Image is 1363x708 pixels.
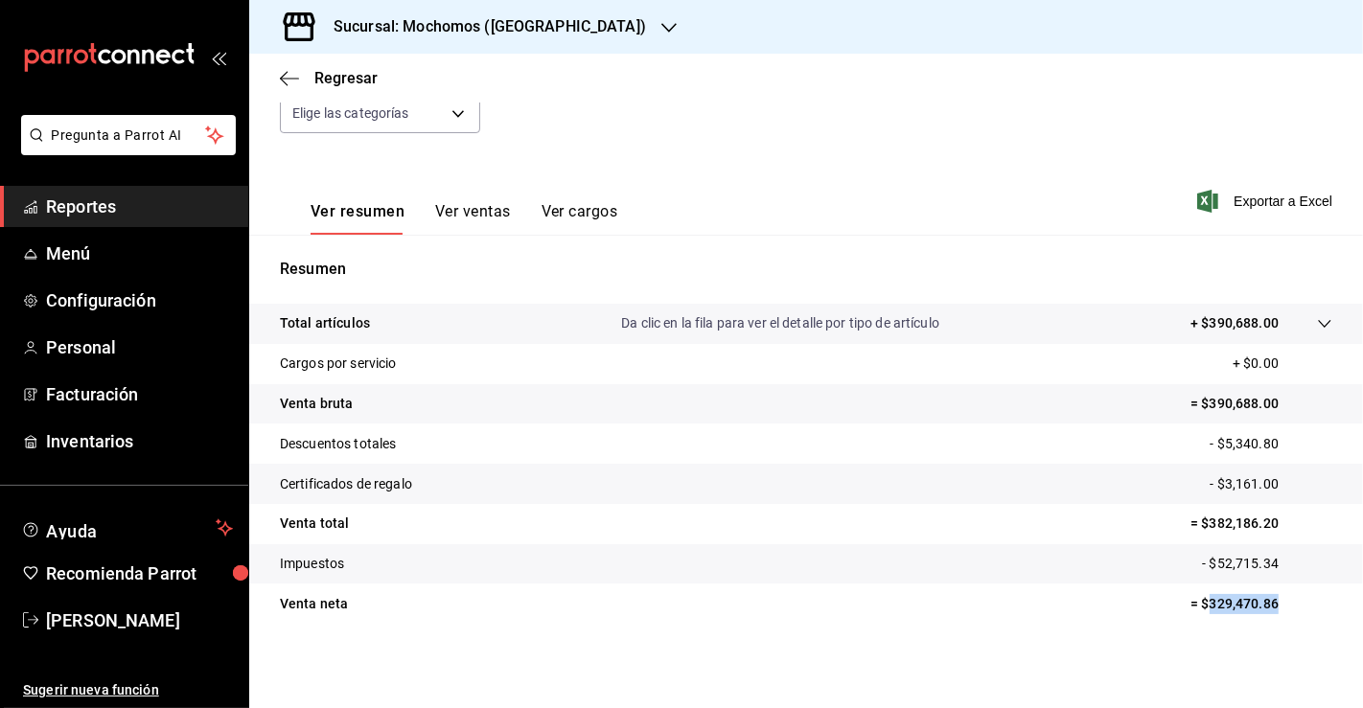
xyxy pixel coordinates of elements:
[621,313,939,333] p: Da clic en la fila para ver el detalle por tipo de artículo
[1211,434,1332,454] p: - $5,340.80
[1233,354,1332,374] p: + $0.00
[280,554,344,574] p: Impuestos
[280,69,378,87] button: Regresar
[280,258,1332,281] p: Resumen
[435,202,511,235] button: Ver ventas
[1201,190,1332,213] button: Exportar a Excel
[23,680,233,700] span: Sugerir nueva función
[280,474,412,494] p: Certificados de regalo
[280,594,348,614] p: Venta neta
[211,50,226,65] button: open_drawer_menu
[542,202,618,235] button: Ver cargos
[311,202,404,235] button: Ver resumen
[46,560,233,586] span: Recomienda Parrot
[1190,313,1279,333] p: + $390,688.00
[46,607,233,633] span: [PERSON_NAME]
[46,428,233,454] span: Inventarios
[314,69,378,87] span: Regresar
[280,434,396,454] p: Descuentos totales
[21,115,236,155] button: Pregunta a Parrot AI
[1190,514,1332,534] p: = $382,186.20
[280,394,353,414] p: Venta bruta
[280,354,397,374] p: Cargos por servicio
[311,202,617,235] div: navigation tabs
[280,313,370,333] p: Total artículos
[46,516,208,539] span: Ayuda
[280,514,349,534] p: Venta total
[292,103,409,123] span: Elige las categorías
[46,194,233,219] span: Reportes
[1211,474,1332,494] p: - $3,161.00
[46,381,233,407] span: Facturación
[52,126,206,146] span: Pregunta a Parrot AI
[1202,554,1332,574] p: - $52,715.34
[1190,594,1332,614] p: = $329,470.86
[318,15,646,38] h3: Sucursal: Mochomos ([GEOGRAPHIC_DATA])
[13,139,236,159] a: Pregunta a Parrot AI
[46,334,233,360] span: Personal
[1190,394,1332,414] p: = $390,688.00
[46,240,233,266] span: Menú
[46,287,233,313] span: Configuración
